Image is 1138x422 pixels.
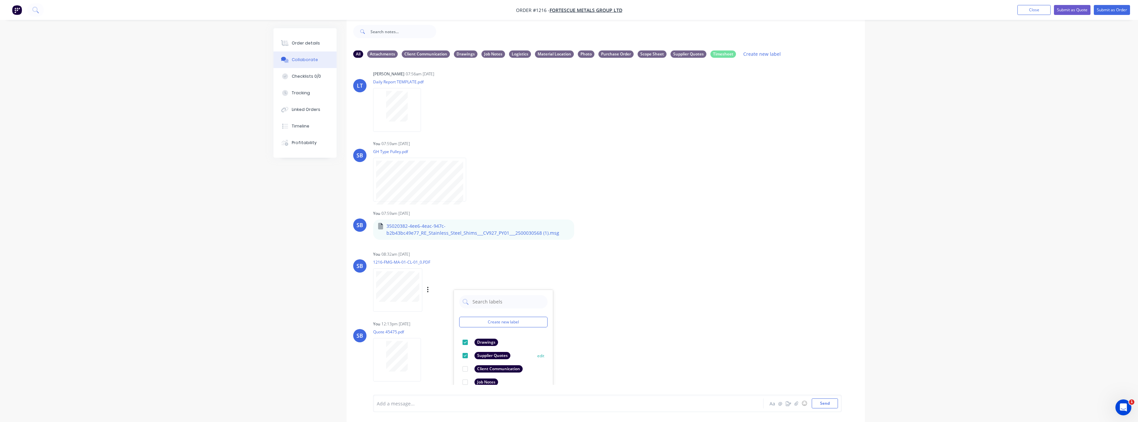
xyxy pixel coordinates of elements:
p: Quote 45475.pdf [373,329,428,335]
div: 12:13pm [DATE] [381,321,410,327]
div: Tracking [292,90,310,96]
div: Drawings [454,50,477,58]
p: 35020382-4ee6-4eac-947c-b2b43bc49e77_RE_Stainless_Steel_Shims___CV927_PY01___2500030568 (1).msg [386,223,569,236]
input: Search labels [472,295,544,308]
div: Client Communication [474,365,523,373]
div: SB [357,221,363,229]
button: Checklists 0/0 [273,68,337,85]
div: 07:56am [DATE] [406,71,434,77]
div: LT [357,82,363,90]
button: Create new label [740,49,784,58]
div: Client Communication [402,50,450,58]
button: Submit as Quote [1054,5,1090,15]
div: [PERSON_NAME] [373,71,404,77]
a: FORTESCUE METALS GROUP LTD [550,7,622,13]
div: SB [357,151,363,159]
div: SB [357,332,363,340]
div: Supplier Quotes [671,50,706,58]
p: GH Type Pulley.pdf [373,149,473,154]
img: Factory [12,5,22,15]
p: 1216-FMG-MA-01-CL-01_0.PDF [373,259,496,265]
div: 07:59am [DATE] [381,211,410,216]
button: Timeline [273,118,337,134]
button: Create new label [459,317,548,327]
button: Linked Orders [273,101,337,118]
button: Close [1017,5,1051,15]
div: Checklists 0/0 [292,73,321,79]
div: 07:59am [DATE] [381,141,410,147]
div: 08:32am [DATE] [381,251,410,257]
button: Collaborate [273,51,337,68]
div: Timeline [292,123,309,129]
div: Linked Orders [292,107,320,113]
div: Job Notes [481,50,505,58]
button: Send [812,398,838,408]
div: Profitability [292,140,317,146]
button: Order details [273,35,337,51]
div: All [353,50,363,58]
div: Photo [578,50,594,58]
div: You [373,211,380,216]
button: Tracking [273,85,337,101]
div: You [373,141,380,147]
button: Aa [769,399,776,407]
span: 1 [1129,399,1134,405]
div: Order details [292,40,320,46]
div: Purchase Order [598,50,634,58]
div: Job Notes [474,379,498,386]
input: Search notes... [370,25,436,38]
div: You [373,321,380,327]
div: Drawings [474,339,498,346]
span: Order #1216 - [516,7,550,13]
iframe: Intercom live chat [1115,399,1131,415]
div: Attachments [367,50,398,58]
div: Material Location [535,50,574,58]
div: Collaborate [292,57,318,63]
button: Profitability [273,134,337,151]
div: Logistics [509,50,531,58]
p: Daily Report TEMPLATE.pdf [373,79,428,85]
div: You [373,251,380,257]
div: Timesheet [710,50,736,58]
div: Scope Sheet [638,50,667,58]
button: ☺ [800,399,808,407]
button: Submit as Order [1094,5,1130,15]
div: Supplier Quotes [474,352,510,359]
div: SB [357,262,363,270]
button: @ [776,399,784,407]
